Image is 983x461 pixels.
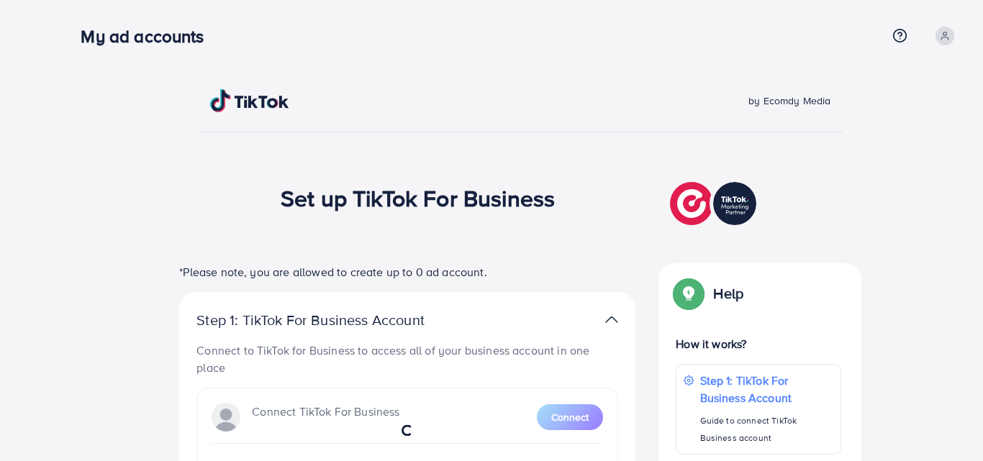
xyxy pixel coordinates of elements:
img: TikTok partner [605,309,618,330]
img: Popup guide [676,280,702,306]
p: Step 1: TikTok For Business Account [196,311,470,329]
img: TikTok [210,89,289,112]
img: TikTok partner [670,178,760,229]
h1: Set up TikTok For Business [281,184,555,211]
p: Step 1: TikTok For Business Account [700,372,833,406]
p: *Please note, you are allowed to create up to 0 ad account. [179,263,635,280]
p: How it works? [676,335,841,352]
span: by Ecomdy Media [748,93,830,108]
p: Help [713,285,743,302]
h3: My ad accounts [81,26,215,47]
p: Guide to connect TikTok Business account [700,412,833,447]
